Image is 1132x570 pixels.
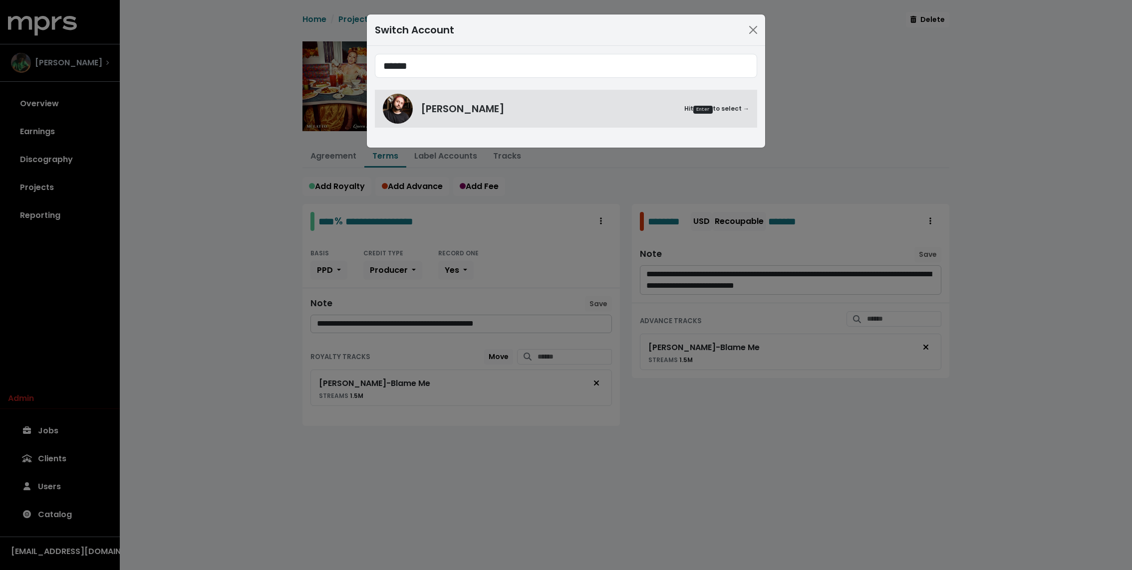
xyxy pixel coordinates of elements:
kbd: Enter [693,106,713,114]
div: Switch Account [375,22,454,37]
a: Steven Solomon[PERSON_NAME]HitEnterto select → [375,90,757,128]
input: Search accounts [375,54,757,78]
button: Close [745,22,761,38]
img: Steven Solomon [383,94,413,124]
span: [PERSON_NAME] [421,101,505,116]
small: Hit to select → [684,104,749,114]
